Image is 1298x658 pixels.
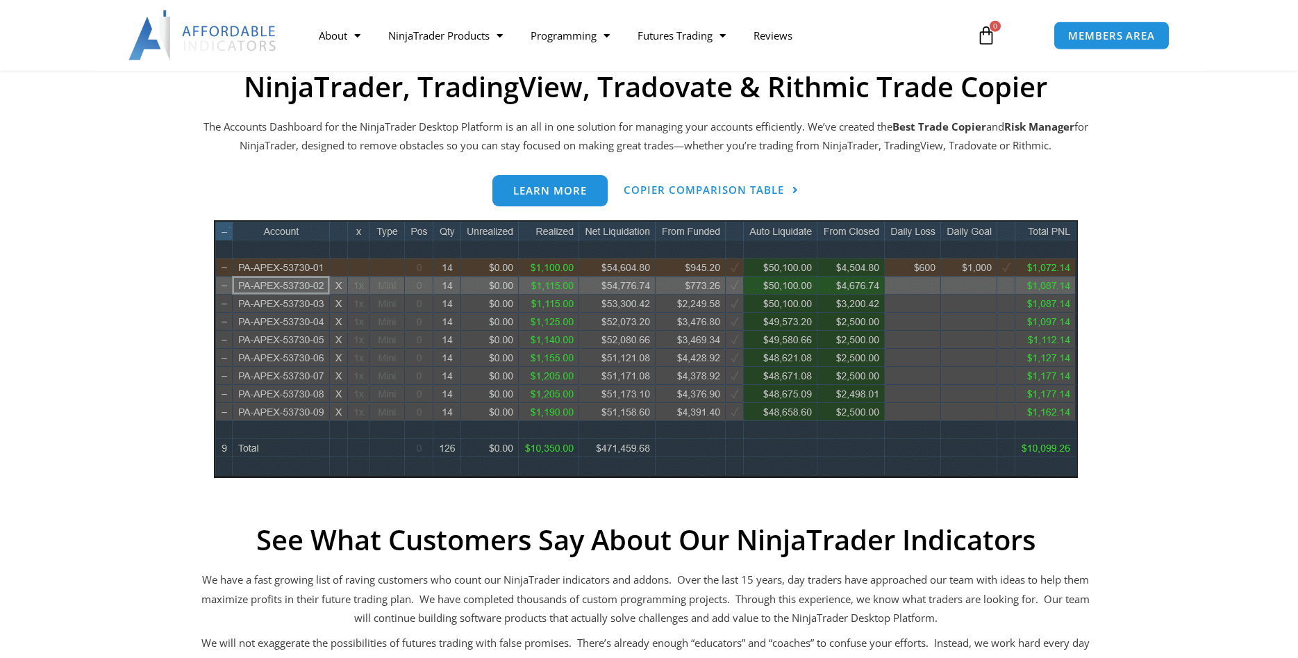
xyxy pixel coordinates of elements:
[201,117,1090,156] p: The Accounts Dashboard for the NinjaTrader Desktop Platform is an all in one solution for managin...
[624,185,784,195] span: Copier Comparison Table
[1054,22,1170,50] a: MEMBERS AREA
[492,175,608,206] a: Learn more
[740,19,806,51] a: Reviews
[1004,120,1074,133] strong: Risk Manager
[305,19,374,51] a: About
[201,523,1090,557] h2: See What Customers Say About Our NinjaTrader Indicators
[374,19,517,51] a: NinjaTrader Products
[892,120,986,133] b: Best Trade Copier
[624,175,799,206] a: Copier Comparison Table
[201,70,1090,104] h2: NinjaTrader, TradingView, Tradovate & Rithmic Trade Copier
[513,186,587,196] span: Learn more
[128,10,278,60] img: LogoAI
[624,19,740,51] a: Futures Trading
[305,19,960,51] nav: Menu
[990,21,1001,32] span: 0
[1068,31,1155,41] span: MEMBERS AREA
[214,220,1078,478] img: wideview8 28 2 | Affordable Indicators – NinjaTrader
[517,19,624,51] a: Programming
[956,15,1017,56] a: 0
[201,570,1090,629] p: We have a fast growing list of raving customers who count our NinjaTrader indicators and addons. ...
